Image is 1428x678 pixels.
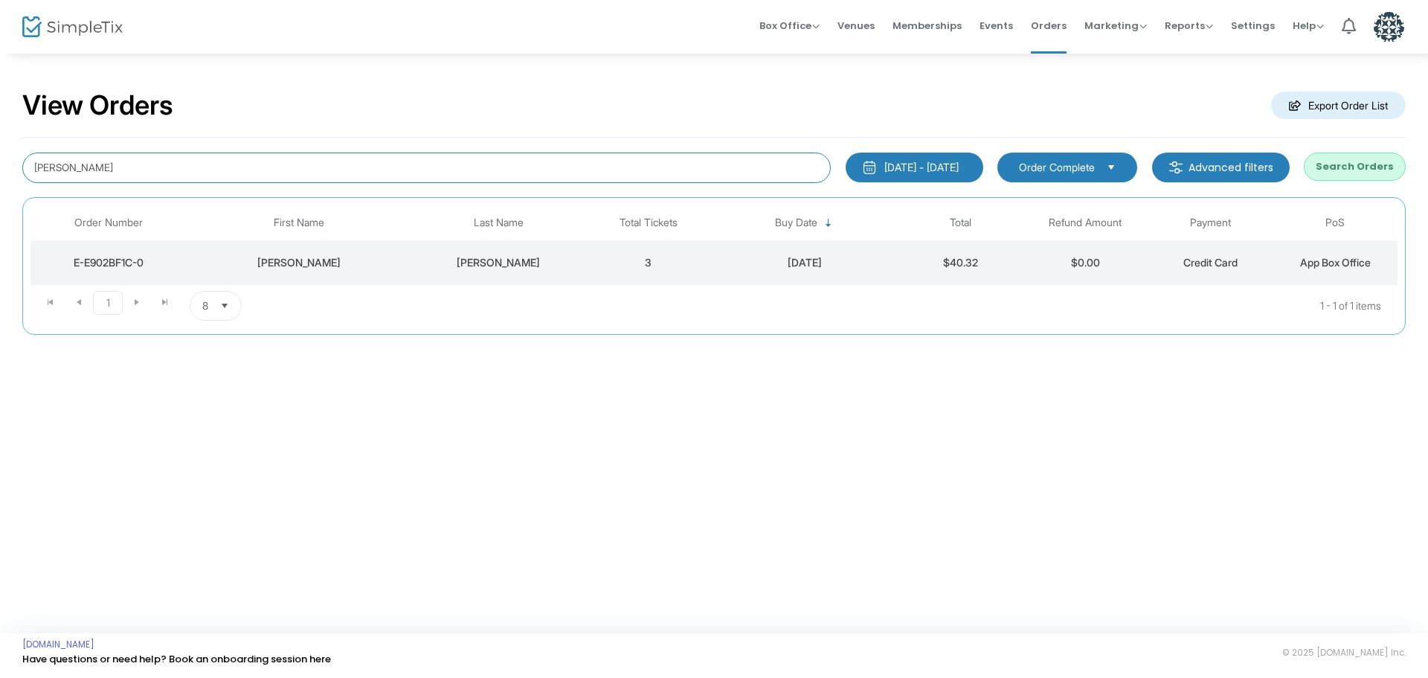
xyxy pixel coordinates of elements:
[415,255,582,270] div: marchitto
[1165,19,1213,33] span: Reports
[1084,19,1147,33] span: Marketing
[1293,19,1324,33] span: Help
[884,160,959,175] div: [DATE] - [DATE]
[1304,153,1406,181] button: Search Orders
[823,217,834,229] span: Sortable
[1101,159,1122,176] button: Select
[862,160,877,175] img: monthly
[202,298,208,313] span: 8
[1325,217,1345,229] span: PoS
[892,7,962,45] span: Memberships
[1183,256,1238,269] span: Credit Card
[1282,647,1406,659] span: © 2025 [DOMAIN_NAME] Inc.
[1168,160,1183,175] img: filter
[1231,7,1275,45] span: Settings
[980,7,1013,45] span: Events
[1023,205,1148,240] th: Refund Amount
[1152,153,1290,182] m-button: Advanced filters
[214,292,235,320] button: Select
[1300,256,1371,269] span: App Box Office
[474,217,524,229] span: Last Name
[898,240,1023,285] td: $40.32
[1271,92,1406,119] m-button: Export Order List
[22,89,173,122] h2: View Orders
[837,7,875,45] span: Venues
[34,255,183,270] div: E-E902BF1C-0
[1023,240,1148,285] td: $0.00
[759,19,820,33] span: Box Office
[775,217,817,229] span: Buy Date
[93,291,123,315] span: Page 1
[274,217,324,229] span: First Name
[586,240,711,285] td: 3
[1031,7,1067,45] span: Orders
[846,153,983,182] button: [DATE] - [DATE]
[390,291,1381,321] kendo-pager-info: 1 - 1 of 1 items
[190,255,408,270] div: sara
[1019,160,1095,175] span: Order Complete
[586,205,711,240] th: Total Tickets
[30,205,1398,285] div: Data table
[898,205,1023,240] th: Total
[74,217,143,229] span: Order Number
[22,153,831,183] input: Search by name, email, phone, order number, ip address, or last 4 digits of card
[22,639,94,650] a: [DOMAIN_NAME]
[22,652,331,666] a: Have questions or need help? Book an onboarding session here
[1190,217,1231,229] span: Payment
[715,255,895,270] div: 9/24/2025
